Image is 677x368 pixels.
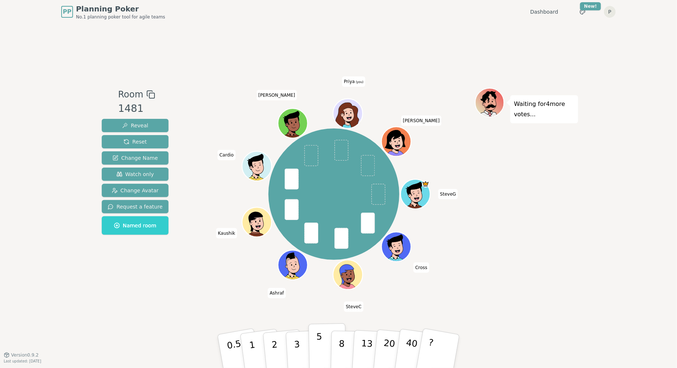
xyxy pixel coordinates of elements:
button: Reset [102,135,169,148]
button: Reveal [102,119,169,132]
span: SteveG is the host [422,180,430,188]
button: P [604,6,616,18]
span: PP [63,7,71,16]
span: Click to change your name [216,228,237,238]
span: Version 0.9.2 [11,352,39,358]
span: Reveal [122,122,148,129]
span: Click to change your name [218,150,236,160]
span: Click to change your name [257,90,297,100]
a: PPPlanning PokerNo.1 planning poker tool for agile teams [61,4,165,20]
p: Waiting for 4 more votes... [514,99,574,120]
span: Last updated: [DATE] [4,359,41,363]
button: Click to change your avatar [334,100,362,127]
span: Named room [114,222,156,229]
span: Reset [124,138,147,145]
button: Change Name [102,151,169,165]
span: Planning Poker [76,4,165,14]
div: New! [580,2,601,10]
button: Change Avatar [102,184,169,197]
span: (you) [355,80,364,84]
button: Named room [102,216,169,235]
span: Change Avatar [112,187,159,194]
span: Room [118,88,143,101]
div: 1481 [118,101,155,116]
span: Click to change your name [342,76,365,87]
button: New! [576,5,589,18]
span: Watch only [117,171,154,178]
button: Version0.9.2 [4,352,39,358]
span: Click to change your name [344,302,364,312]
span: Click to change your name [438,189,458,199]
span: Change Name [112,154,158,162]
span: Click to change your name [268,288,286,298]
a: Dashboard [530,8,558,16]
span: Click to change your name [401,116,442,126]
button: Watch only [102,168,169,181]
span: No.1 planning poker tool for agile teams [76,14,165,20]
span: Request a feature [108,203,163,210]
span: Click to change your name [413,262,429,273]
button: Request a feature [102,200,169,213]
